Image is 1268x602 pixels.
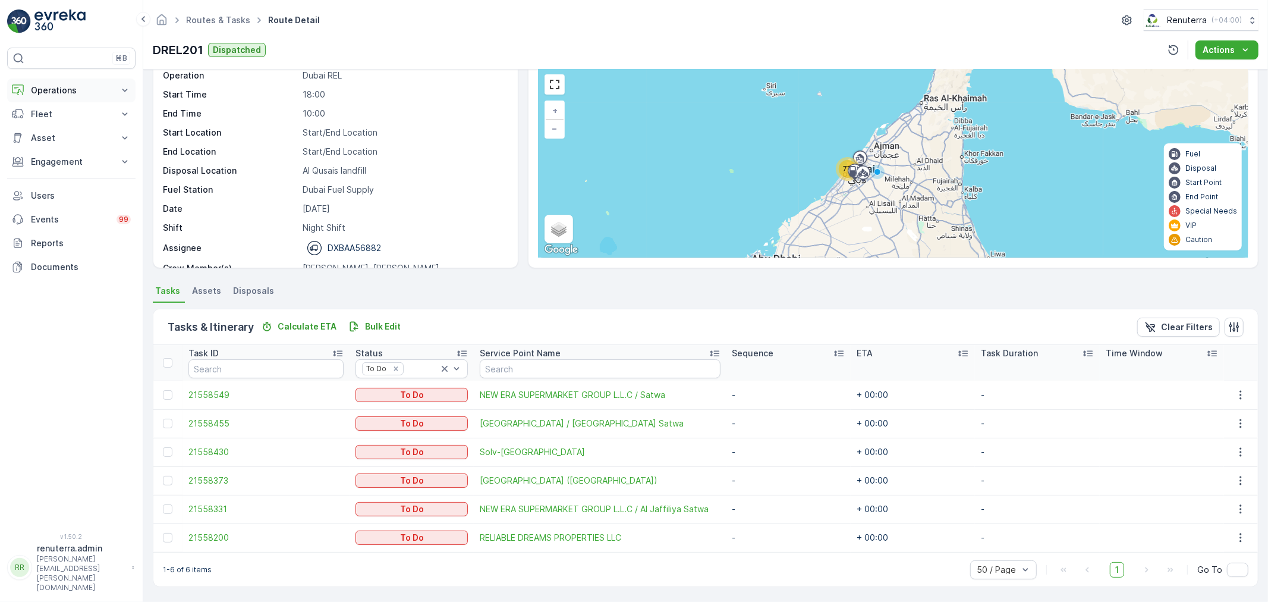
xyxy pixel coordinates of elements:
span: Disposals [233,285,274,297]
a: View Fullscreen [546,76,564,93]
td: - [975,409,1099,438]
p: To Do [400,532,424,544]
p: To Do [400,446,424,458]
p: Fleet [31,108,112,120]
p: Status [355,347,383,359]
p: Assignee [163,242,202,254]
img: logo_light-DOdMpM7g.png [34,10,86,33]
span: [GEOGRAPHIC_DATA] ([GEOGRAPHIC_DATA]) [480,475,720,487]
a: 21558549 [188,389,344,401]
p: Start Point [1185,178,1222,187]
span: Go To [1197,564,1222,576]
p: renuterra.admin [37,543,126,554]
img: Google [542,242,581,258]
img: Screenshot_2024-07-26_at_13.33.01.png [1144,14,1162,27]
span: 21558373 [188,475,344,487]
p: Actions [1203,44,1235,56]
span: 77 [844,164,852,173]
td: + 00:00 [851,523,975,552]
p: End Location [163,146,298,158]
p: To Do [400,475,424,487]
a: NEW ERA SUPERMARKET GROUP L.L.C / Satwa [480,389,720,401]
p: Dubai REL [303,70,505,81]
span: Assets [192,285,221,297]
a: 21558331 [188,503,344,515]
div: 0 [539,68,1248,258]
div: To Do [363,363,388,374]
span: + [552,105,558,115]
button: RRrenuterra.admin[PERSON_NAME][EMAIL_ADDRESS][PERSON_NAME][DOMAIN_NAME] [7,543,136,592]
p: Operation [163,70,298,81]
a: RELIABLE DREAMS PROPERTIES LLC [480,532,720,544]
p: Fuel Station [163,184,298,196]
p: Shift [163,222,298,234]
p: Date [163,203,298,215]
p: ⌘B [115,54,127,63]
img: logo [7,10,31,33]
a: 21558200 [188,532,344,544]
p: Asset [31,132,112,144]
p: Sequence [732,347,774,359]
p: To Do [400,418,424,429]
a: Zoom In [546,102,564,120]
p: Start/End Location [303,146,505,158]
div: Toggle Row Selected [163,390,172,400]
button: To Do [355,388,468,402]
p: Reports [31,237,131,249]
td: - [726,409,851,438]
p: DREL201 [153,41,203,59]
td: + 00:00 [851,466,975,495]
span: NEW ERA SUPERMARKET GROUP L.L.C / Al Jaffiliya Satwa [480,503,720,515]
p: Documents [31,261,131,273]
a: Reports [7,231,136,255]
p: Service Point Name [480,347,561,359]
a: 21558430 [188,446,344,458]
span: Solv-[GEOGRAPHIC_DATA] [480,446,720,458]
button: Calculate ETA [256,319,341,334]
a: Users [7,184,136,208]
div: Remove To Do [389,364,402,374]
p: Bulk Edit [365,321,401,333]
p: Start Location [163,127,298,139]
td: - [726,466,851,495]
button: Renuterra(+04:00) [1144,10,1258,31]
td: - [975,495,1099,523]
input: Search [188,359,344,378]
div: 77 [836,157,860,181]
td: - [726,381,851,409]
p: Engagement [31,156,112,168]
p: [PERSON_NAME], [PERSON_NAME] [303,262,505,274]
p: Events [31,214,109,225]
a: 21558455 [188,418,344,429]
p: End Time [163,108,298,120]
td: + 00:00 [851,438,975,466]
p: Time Window [1106,347,1163,359]
p: Dubai Fuel Supply [303,184,505,196]
span: [GEOGRAPHIC_DATA] / [GEOGRAPHIC_DATA] Satwa [480,418,720,429]
button: To Do [355,416,468,431]
a: Documents [7,255,136,279]
p: Task Duration [981,347,1038,359]
button: To Do [355,531,468,545]
div: Toggle Row Selected [163,476,172,485]
div: Toggle Row Selected [163,504,172,514]
p: VIP [1185,221,1197,230]
p: To Do [400,389,424,401]
span: Route Detail [266,14,322,26]
p: Night Shift [303,222,505,234]
td: - [975,381,1099,409]
a: Routes & Tasks [186,15,250,25]
p: 1-6 of 6 items [163,565,212,575]
p: 10:00 [303,108,505,120]
a: Homepage [155,18,168,28]
a: Zoom Out [546,120,564,137]
td: - [726,495,851,523]
p: ETA [857,347,873,359]
input: Search [480,359,720,378]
